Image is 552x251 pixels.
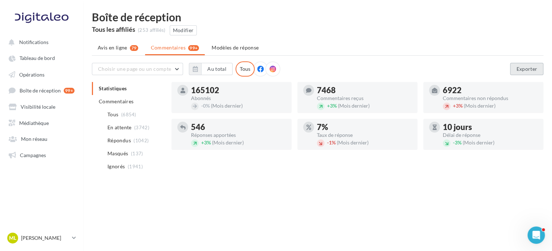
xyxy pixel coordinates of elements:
span: (137) [131,151,143,156]
span: Opérations [19,71,44,77]
span: (1941) [128,164,143,169]
a: Opérations [4,68,79,81]
div: 7% [317,123,412,131]
div: 99+ [64,88,75,94]
iframe: Intercom live chat [527,226,545,244]
a: Mon réseau [4,132,79,145]
span: 3% [327,103,337,109]
span: - [453,139,455,146]
span: En attente [107,124,132,131]
button: Choisir une page ou un compte [92,63,183,75]
span: Notifications [19,39,48,45]
span: + [327,103,330,109]
span: - [327,139,329,146]
span: (Mois dernier) [211,103,243,109]
a: Boîte de réception 99+ [4,83,79,97]
div: 7468 [317,86,412,94]
span: (Mois dernier) [464,103,496,109]
div: 79 [130,45,138,51]
span: Visibilité locale [21,104,55,110]
span: ML [9,234,16,242]
button: Modifier [170,25,197,35]
div: Réponses apportées [191,133,286,138]
button: Notifications [4,35,76,48]
div: Commentaires non répondus [443,96,538,101]
span: Commentaires [99,98,133,104]
span: 3% [453,139,462,146]
span: + [453,103,456,109]
div: Commentaires reçus [317,96,412,101]
span: (Mois dernier) [337,139,369,146]
a: Médiathèque [4,116,79,129]
div: Abonnés [191,96,286,101]
span: Campagnes [20,152,46,158]
span: Ignorés [107,163,125,170]
button: Au total [189,63,233,75]
a: Campagnes [4,148,79,161]
span: Mon réseau [21,136,47,142]
span: Choisir une page ou un compte [98,66,171,72]
span: (Mois dernier) [463,139,494,146]
span: (Mois dernier) [212,139,244,146]
span: Tableau de bord [20,55,55,61]
span: (6854) [121,112,136,117]
span: 3% [201,139,211,146]
a: ML [PERSON_NAME] [6,231,77,245]
span: (Mois dernier) [338,103,370,109]
div: Tous les affiliés [92,26,135,33]
div: (253 affiliés) [138,27,166,34]
p: [PERSON_NAME] [21,234,69,242]
div: 165102 [191,86,286,94]
span: Tous [107,111,118,118]
div: Délai de réponse [443,133,538,138]
span: Modèles de réponse [212,44,259,51]
button: Exporter [510,63,543,75]
span: (1042) [133,138,149,143]
span: (3742) [134,125,149,130]
span: - [201,103,203,109]
span: Médiathèque [19,120,49,126]
a: Visibilité locale [4,100,79,113]
span: Répondus [107,137,131,144]
div: Tous [235,61,255,77]
span: 1% [327,139,336,146]
span: Avis en ligne [98,44,127,51]
div: 10 jours [443,123,538,131]
button: Au total [201,63,233,75]
div: 546 [191,123,286,131]
span: Masqués [107,150,128,157]
a: Tableau de bord [4,51,79,64]
span: + [201,139,204,146]
div: Boîte de réception [92,12,543,22]
span: Boîte de réception [20,87,61,94]
span: 0% [201,103,210,109]
div: 6922 [443,86,538,94]
span: 3% [453,103,463,109]
div: Taux de réponse [317,133,412,138]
